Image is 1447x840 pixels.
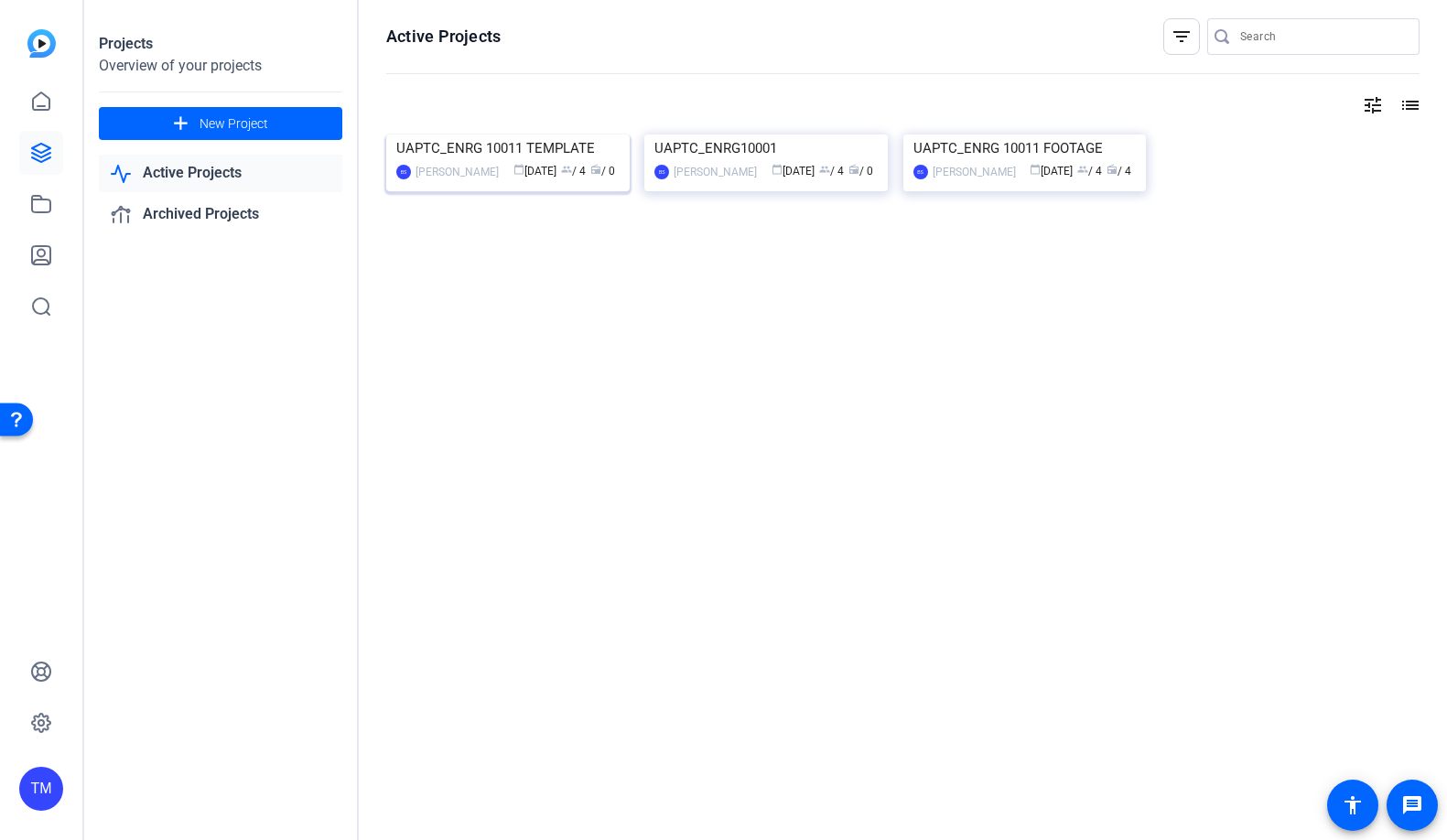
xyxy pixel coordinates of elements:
a: Active Projects [99,155,342,192]
div: [PERSON_NAME] [416,163,499,181]
span: / 4 [1107,165,1131,178]
div: UAPTC_ENRG10001 [654,135,878,162]
span: / 4 [561,165,586,178]
mat-icon: list [1398,94,1420,116]
a: Archived Projects [99,196,342,233]
span: radio [848,164,859,175]
span: radio [1107,164,1118,175]
span: / 0 [848,165,873,178]
span: group [561,164,572,175]
span: New Project [200,114,268,134]
span: calendar_today [1030,164,1041,175]
span: calendar_today [513,164,524,175]
button: New Project [99,107,342,140]
div: [PERSON_NAME] [674,163,757,181]
span: [DATE] [513,165,556,178]
h1: Active Projects [386,26,501,48]
div: BS [654,165,669,179]
div: BS [396,165,411,179]
span: calendar_today [772,164,783,175]
div: Projects [99,33,342,55]
mat-icon: add [169,113,192,135]
div: Overview of your projects [99,55,342,77]
img: blue-gradient.svg [27,29,56,58]
span: / 4 [819,165,844,178]
span: group [819,164,830,175]
div: UAPTC_ENRG 10011 TEMPLATE [396,135,620,162]
span: / 4 [1077,165,1102,178]
span: [DATE] [772,165,815,178]
div: TM [19,767,63,811]
span: radio [590,164,601,175]
span: [DATE] [1030,165,1073,178]
mat-icon: filter_list [1171,26,1193,48]
mat-icon: message [1401,794,1423,816]
div: UAPTC_ENRG 10011 FOOTAGE [913,135,1137,162]
div: [PERSON_NAME] [933,163,1016,181]
span: / 0 [590,165,615,178]
span: group [1077,164,1088,175]
input: Search [1240,26,1405,48]
mat-icon: accessibility [1342,794,1364,816]
mat-icon: tune [1362,94,1384,116]
div: BS [913,165,928,179]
